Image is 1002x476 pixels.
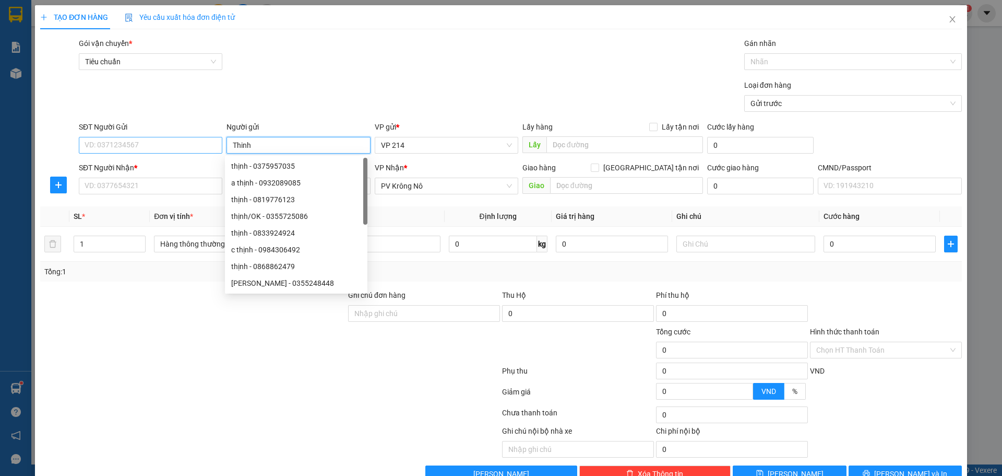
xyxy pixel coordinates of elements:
label: Cước lấy hàng [707,123,754,131]
span: 11:08:51 [DATE] [99,47,147,55]
span: 21410250755 [101,39,147,47]
input: Dọc đường [546,136,703,153]
span: Giá trị hàng [556,212,594,220]
span: kg [537,236,547,252]
input: Cước lấy hàng [707,137,814,154]
th: Ghi chú [672,206,819,227]
label: Ghi chú đơn hàng [348,291,405,299]
input: VD: Bàn, Ghế [301,236,440,252]
span: Tiêu chuẩn [85,54,216,69]
div: SĐT Người Gửi [79,121,222,133]
div: Phí thu hộ [656,289,808,305]
div: thịnh - 0375957035 [225,158,367,175]
div: Người gửi [226,121,370,133]
label: Gán nhãn [744,39,776,48]
input: Nhập ghi chú [502,441,654,458]
span: Lấy [522,136,546,153]
span: Yêu cầu xuất hóa đơn điện tử [125,13,235,21]
div: thịnh - 0833924924 [231,227,361,239]
input: 0 [556,236,668,252]
input: Dọc đường [550,177,703,194]
div: Ghi chú nội bộ nhà xe [502,425,654,441]
div: [PERSON_NAME] - 0355248448 [231,277,361,289]
div: thịnh/OK - 0355725086 [225,208,367,225]
span: Gói vận chuyển [79,39,132,48]
button: delete [44,236,61,252]
span: PV Đắk Mil [105,73,130,79]
span: VP Nhận [375,164,404,172]
div: a thịnh - 0932089085 [231,177,361,189]
div: thịnh/OK - 0355725086 [231,211,361,222]
span: Lấy hàng [522,123,553,131]
button: plus [944,236,958,252]
img: icon [125,14,133,22]
input: Ghi chú đơn hàng [348,305,500,322]
span: VP 214 [381,137,512,153]
span: VND [810,367,825,375]
span: Hàng thông thường [160,236,287,252]
span: TẠO ĐƠN HÀNG [40,13,108,21]
span: % [792,387,797,396]
div: HƯNG THỊNH - 0355248448 [225,275,367,292]
span: plus [51,181,66,189]
div: SĐT Người Nhận [79,162,222,173]
span: Định lượng [480,212,517,220]
span: Tổng cước [656,328,690,336]
span: Gửi trước [750,96,956,111]
span: Đơn vị tính [154,212,193,220]
div: Chi phí nội bộ [656,425,808,441]
span: Giao [522,177,550,194]
button: plus [50,177,67,193]
label: Cước giao hàng [707,164,759,172]
div: VP gửi [375,121,518,133]
div: thịnh - 0833924924 [225,225,367,241]
div: Giảm giá [501,386,655,404]
input: Cước giao hàng [707,178,814,194]
strong: CÔNG TY TNHH [GEOGRAPHIC_DATA] 214 QL13 - P.26 - Q.BÌNH THẠNH - TP HCM 1900888606 [27,17,85,56]
span: Thu Hộ [502,291,526,299]
div: c thịnh - 0984306492 [225,241,367,258]
div: thịnh - 0819776123 [225,191,367,208]
span: [GEOGRAPHIC_DATA] tận nơi [599,162,703,173]
div: c thịnh - 0984306492 [231,244,361,256]
span: Giao hàng [522,164,556,172]
div: thịnh - 0375957035 [231,160,361,172]
button: Close [938,5,967,34]
span: Nơi nhận: [80,73,97,88]
span: plus [945,240,957,248]
div: thịnh - 0868862479 [225,258,367,275]
span: Nơi gửi: [10,73,21,88]
label: Loại đơn hàng [744,81,791,89]
label: Hình thức thanh toán [810,328,879,336]
span: SL [74,212,82,220]
input: Ghi Chú [676,236,815,252]
span: Cước hàng [824,212,860,220]
div: Tổng: 1 [44,266,387,277]
img: logo [10,24,24,50]
div: Phụ thu [501,365,655,384]
span: plus [40,14,47,21]
span: PV Krông Nô [381,178,512,194]
span: Lấy tận nơi [658,121,703,133]
strong: BIÊN NHẬN GỬI HÀNG HOÁ [36,63,121,71]
div: a thịnh - 0932089085 [225,175,367,191]
span: VND [761,387,776,396]
div: CMND/Passport [818,162,961,173]
span: close [948,15,957,24]
div: thịnh - 0819776123 [231,194,361,205]
div: thịnh - 0868862479 [231,261,361,272]
div: Chưa thanh toán [501,407,655,425]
